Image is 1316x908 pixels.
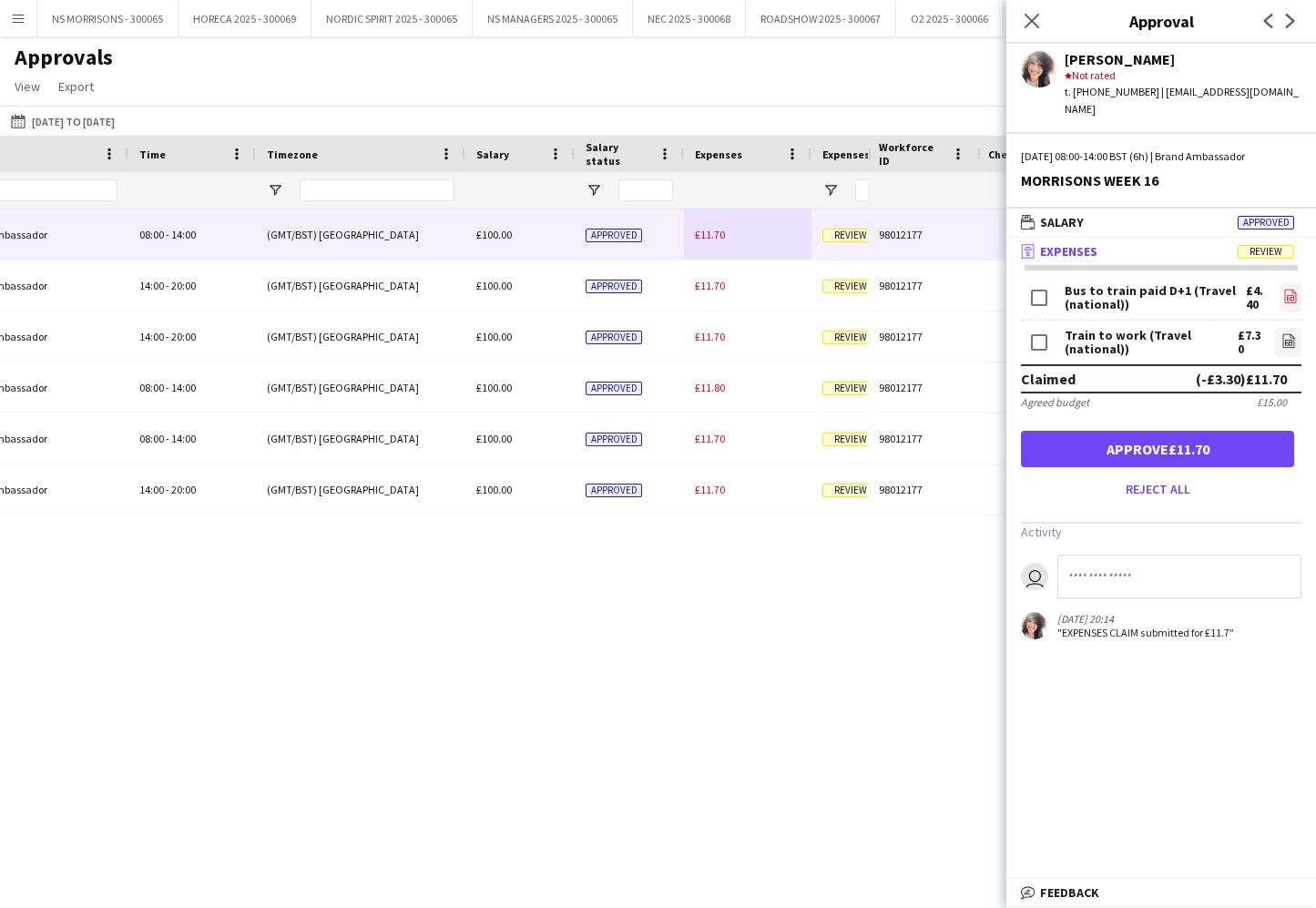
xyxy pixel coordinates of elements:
span: £100.00 [476,432,512,445]
div: [DATE] 08:00-14:00 BST (6h) | Brand Ambassador [1021,148,1301,165]
button: NEC 2025 - 300068 [633,1,746,36]
span: Approved [1238,216,1294,230]
div: t. [PHONE_NUMBER] | [EMAIL_ADDRESS][DOMAIN_NAME] [1065,84,1301,117]
span: - [166,228,169,241]
span: £100.00 [476,279,512,292]
div: [DATE] 20:14 [1057,612,1234,626]
button: NORDIC SPIRIT 2025 - 300065 [311,1,473,36]
span: 14:00 [171,381,196,394]
h3: Approval [1006,9,1316,33]
mat-expansion-panel-header: ExpensesReview [1006,238,1316,265]
div: ExpensesReview [1006,265,1316,663]
span: £100.00 [476,228,512,241]
span: Workforce ID [879,140,944,168]
div: 98012177 [868,311,977,362]
button: HORECA 2025 - 300069 [179,1,311,36]
span: Timezone [267,148,318,161]
span: £100.00 [476,483,512,496]
div: £4.40 [1246,284,1269,311]
span: 14:00 [139,330,164,343]
span: 20:00 [171,483,196,496]
span: Salary [1040,214,1084,230]
button: NS MORRISONS - 300065 [37,1,179,36]
mat-expansion-panel-header: Feedback [1006,879,1316,906]
div: (GMT/BST) [GEOGRAPHIC_DATA] [256,362,465,413]
div: (GMT/BST) [GEOGRAPHIC_DATA] [256,311,465,362]
button: Open Filter Menu [586,182,602,199]
div: (-£3.30) £11.70 [1196,370,1287,388]
span: Approved [586,229,642,242]
span: £11.70 [695,279,725,292]
span: Feedback [1040,884,1099,901]
div: 98012177 [868,362,977,413]
div: Agreed budget [1021,395,1089,409]
div: (GMT/BST) [GEOGRAPHIC_DATA] [256,413,465,464]
app-user-avatar: Nabila Hamici [1021,612,1048,639]
button: Approve£11.70 [1021,431,1294,467]
div: (GMT/BST) [GEOGRAPHIC_DATA] [256,209,465,260]
span: Review [822,331,879,344]
span: £11.80 [695,381,725,394]
h3: Activity [1021,524,1301,540]
span: £11.70 [695,483,725,496]
span: Approved [586,280,642,293]
div: £7.30 [1238,329,1264,356]
div: [PERSON_NAME] [1065,51,1301,67]
input: Timezone Filter Input [300,179,454,201]
button: Open Filter Menu [267,182,283,199]
button: O2 2025 - 300066 [896,1,1004,36]
span: Approved [586,433,642,446]
div: (GMT/BST) [GEOGRAPHIC_DATA] [256,464,465,515]
a: Export [51,75,101,98]
span: Salary status [586,140,651,168]
div: Not rated [1065,67,1301,84]
span: £100.00 [476,330,512,343]
button: UNI TOUR - 300067 [1004,1,1120,36]
span: £11.70 [695,228,725,241]
span: - [166,381,169,394]
span: Export [58,78,94,95]
div: 98012177 [868,260,977,311]
span: - [166,483,169,496]
div: Train to work (Travel (national)) [1065,329,1238,356]
span: - [166,330,169,343]
span: Approved [586,484,642,497]
span: £100.00 [476,381,512,394]
span: Review [822,382,879,395]
div: MORRISONS WEEK 16 [1021,172,1301,189]
span: Review [822,229,879,242]
div: 98012177 [868,464,977,515]
span: 08:00 [139,228,164,241]
span: Review [822,280,879,293]
span: 20:00 [171,279,196,292]
span: 14:00 [139,279,164,292]
span: Review [822,433,879,446]
span: Expenses [695,148,742,161]
button: Reject all [1021,474,1294,504]
div: Claimed [1021,370,1076,388]
span: - [166,432,169,445]
div: Bus to train paid D+1 (Travel (national)) [1065,284,1246,311]
span: Approved [586,331,642,344]
span: £11.70 [695,432,725,445]
button: ROADSHOW 2025 - 300067 [746,1,896,36]
span: 08:00 [139,432,164,445]
span: Review [822,484,879,497]
span: 14:00 [171,432,196,445]
div: £15.00 [1257,395,1287,409]
span: Review [1238,245,1294,259]
span: Check-In [988,148,1032,161]
span: Expenses status [822,148,906,161]
button: NS MANAGERS 2025 - 300065 [473,1,633,36]
button: Open Filter Menu [822,182,839,199]
span: Salary [476,148,509,161]
span: £11.70 [695,330,725,343]
span: 08:00 [139,381,164,394]
div: (GMT/BST) [GEOGRAPHIC_DATA] [256,260,465,311]
span: 20:00 [171,330,196,343]
span: 14:00 [139,483,164,496]
span: 14:00 [171,228,196,241]
div: 98012177 [868,413,977,464]
mat-expansion-panel-header: SalaryApproved [1006,209,1316,236]
span: View [15,78,40,95]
